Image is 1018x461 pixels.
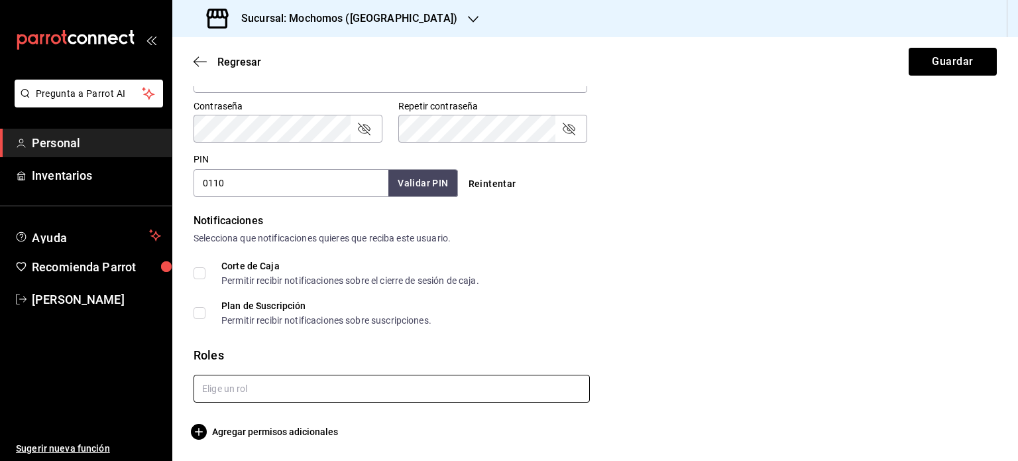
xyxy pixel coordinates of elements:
[32,228,144,243] span: Ayuda
[388,170,457,197] button: Validar PIN
[32,134,161,152] span: Personal
[561,121,577,137] button: passwordField
[398,101,587,111] label: Repetir contraseña
[194,231,997,245] div: Selecciona que notificaciones quieres que reciba este usuario.
[221,276,479,285] div: Permitir recibir notificaciones sobre el cierre de sesión de caja.
[194,155,209,164] label: PIN
[146,34,156,45] button: open_drawer_menu
[15,80,163,107] button: Pregunta a Parrot AI
[221,301,431,310] div: Plan de Suscripción
[36,87,142,101] span: Pregunta a Parrot AI
[32,291,161,308] span: [PERSON_NAME]
[194,375,590,403] input: Elige un rol
[9,96,163,110] a: Pregunta a Parrot AI
[194,424,338,440] button: Agregar permisos adicionales
[231,11,457,27] h3: Sucursal: Mochomos ([GEOGRAPHIC_DATA])
[217,56,261,68] span: Regresar
[194,56,261,68] button: Regresar
[909,48,997,76] button: Guardar
[32,166,161,184] span: Inventarios
[16,442,161,456] span: Sugerir nueva función
[194,346,997,364] div: Roles
[356,121,372,137] button: passwordField
[32,258,161,276] span: Recomienda Parrot
[221,316,431,325] div: Permitir recibir notificaciones sobre suscripciones.
[194,169,388,197] input: 3 a 6 dígitos
[194,213,997,229] div: Notificaciones
[463,172,522,196] button: Reintentar
[194,101,382,111] label: Contraseña
[221,261,479,271] div: Corte de Caja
